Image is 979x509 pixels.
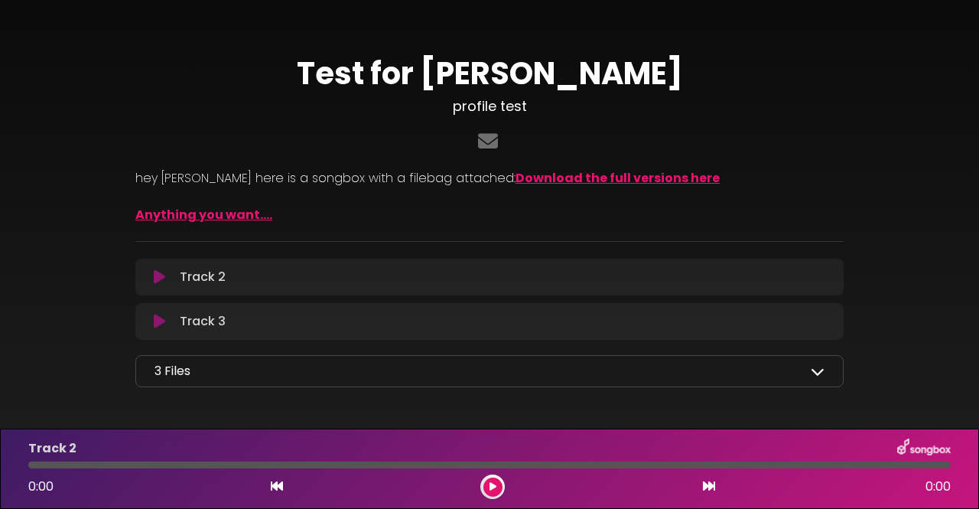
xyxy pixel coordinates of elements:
[154,362,190,380] p: 3 Files
[180,268,226,286] p: Track 2
[516,169,720,187] a: Download the full versions here
[135,55,844,92] h1: Test for [PERSON_NAME]
[180,312,226,331] p: Track 3
[897,439,951,458] img: songbox-logo-white.png
[135,169,844,188] p: hey [PERSON_NAME] here is a songbox with a filebag attached:
[135,206,272,224] a: Anything you want....
[28,439,76,458] p: Track 2
[135,98,844,115] h3: profile test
